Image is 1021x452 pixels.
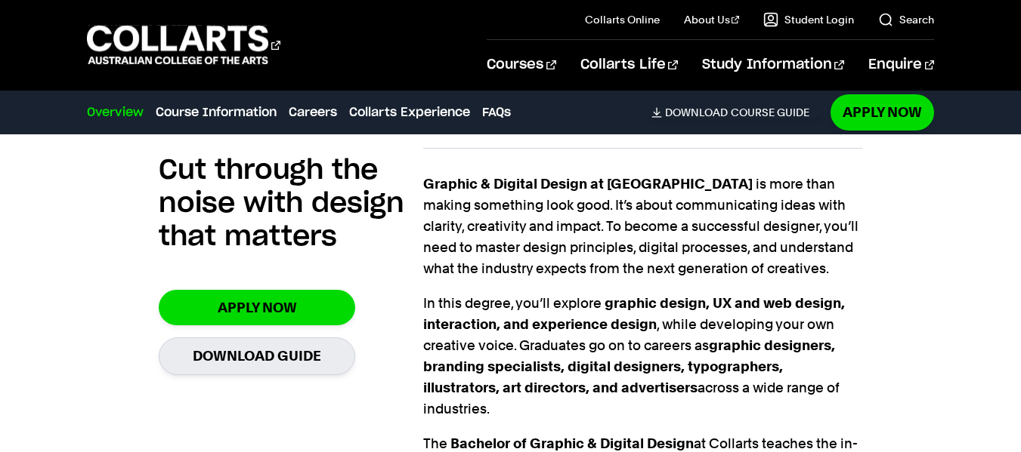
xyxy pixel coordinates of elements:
[349,103,470,121] a: Collarts Experience
[684,12,740,27] a: About Us
[665,106,728,119] span: Download
[159,290,355,325] a: Apply Now
[482,103,511,121] a: FAQs
[156,103,277,121] a: Course Information
[450,435,694,451] strong: Bachelor of Graphic & Digital Design
[831,94,934,130] a: Apply Now
[487,40,555,90] a: Courses
[878,12,934,27] a: Search
[423,295,845,417] span: , while developing your own creative voice. Graduates go on to careers as across a wide range of ...
[159,337,355,374] a: Download Guide
[159,154,423,254] h2: Cut through the noise with design that matters
[423,176,753,192] strong: Graphic & Digital Design at [GEOGRAPHIC_DATA]
[289,103,337,121] a: Careers
[423,174,862,279] p: is more than making something look good. It’s about communicating ideas with clarity, creativity ...
[868,40,934,90] a: Enquire
[580,40,678,90] a: Collarts Life
[423,337,835,395] strong: graphic designers, branding specialists, digital designers, typographers, illustrators, art direc...
[702,40,844,90] a: Study Information
[87,103,144,121] a: Overview
[585,12,660,27] a: Collarts Online
[87,23,280,66] div: Go to homepage
[423,295,845,332] strong: graphic design, UX and web design, interaction, and experience design
[423,293,862,420] p: In this degree, you’ll explore
[763,12,854,27] a: Student Login
[651,106,821,119] a: DownloadCourse Guide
